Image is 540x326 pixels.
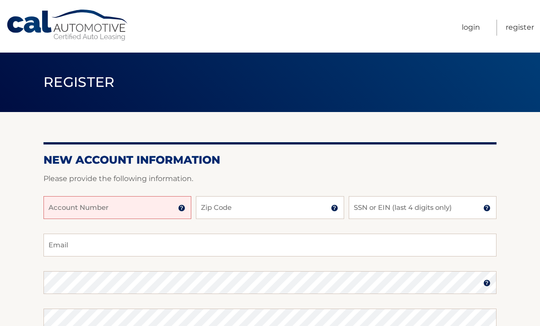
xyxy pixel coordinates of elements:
img: tooltip.svg [483,279,491,287]
p: Please provide the following information. [43,172,497,185]
h2: New Account Information [43,153,497,167]
input: SSN or EIN (last 4 digits only) [349,196,497,219]
a: Register [506,20,534,36]
input: Account Number [43,196,191,219]
a: Login [462,20,480,36]
input: Email [43,234,497,257]
input: Zip Code [196,196,344,219]
a: Cal Automotive [6,9,130,42]
img: tooltip.svg [483,204,491,212]
img: tooltip.svg [331,204,338,212]
span: Register [43,74,115,91]
img: tooltip.svg [178,204,185,212]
